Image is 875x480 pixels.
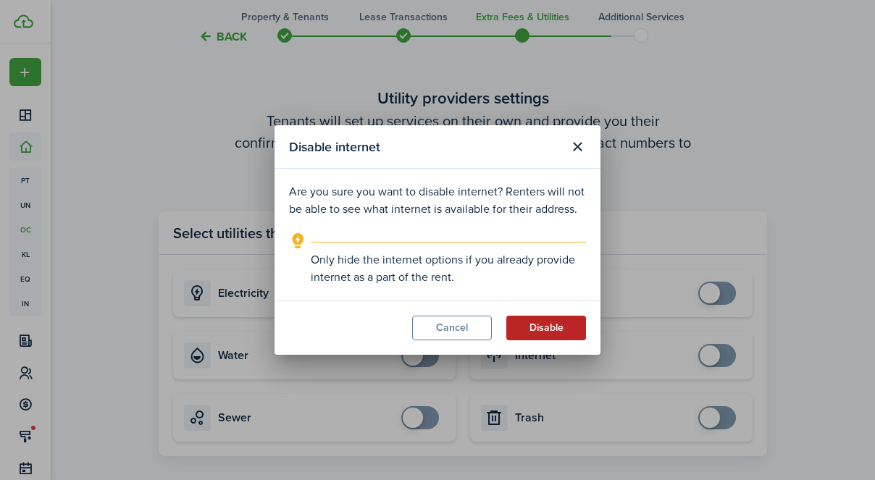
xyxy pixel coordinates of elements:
[289,232,307,250] i: outline
[506,316,586,340] button: Disable
[289,183,586,218] p: Are you sure you want to disable internet? Renters will not be able to see what internet is avail...
[289,132,561,161] modal-title: Disable internet
[311,251,586,286] explanation-description: Only hide the internet options if you already provide internet as a part of the rent.
[412,316,492,340] button: Cancel
[565,135,590,159] button: Close modal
